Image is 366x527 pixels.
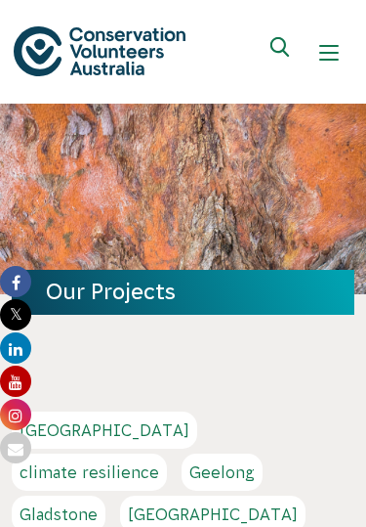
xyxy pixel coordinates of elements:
img: logo.svg [14,26,185,76]
a: climate resilience [12,454,167,491]
button: Show mobile navigation menu [305,29,352,76]
button: Expand search box Close search box [259,29,305,76]
a: [GEOGRAPHIC_DATA] [12,412,197,449]
a: Our Projects [46,280,176,304]
a: Geelong [182,454,263,491]
span: Expand search box [270,37,295,68]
